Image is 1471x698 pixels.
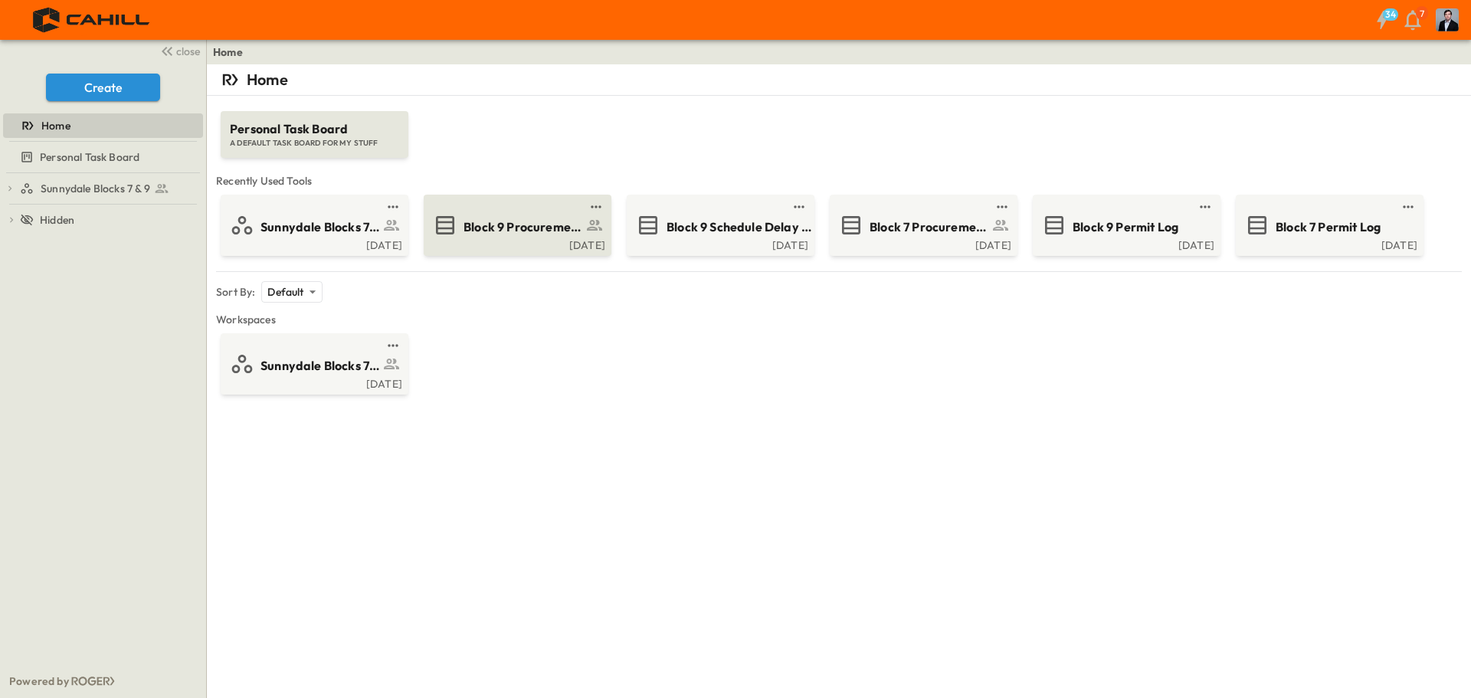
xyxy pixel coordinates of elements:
[224,213,402,238] a: Sunnydale Blocks 7 & 9
[667,218,816,236] span: Block 9 Schedule Delay Log
[247,69,288,90] p: Home
[587,198,605,216] button: test
[216,284,255,300] p: Sort By:
[260,218,379,236] span: Sunnydale Blocks 7 & 9
[790,198,808,216] button: test
[224,376,402,388] a: [DATE]
[870,218,988,236] span: Block 7 Procurement Log
[630,238,808,250] a: [DATE]
[219,96,410,158] a: Personal Task BoardA DEFAULT TASK BOARD FOR MY STUFF
[18,4,166,36] img: 4f72bfc4efa7236828875bac24094a5ddb05241e32d018417354e964050affa1.png
[41,181,150,196] span: Sunnydale Blocks 7 & 9
[384,336,402,355] button: test
[154,40,203,61] button: close
[384,198,402,216] button: test
[833,213,1011,238] a: Block 7 Procurement Log
[630,213,808,238] a: Block 9 Schedule Delay Log
[216,173,1462,188] span: Recently Used Tools
[1036,238,1214,250] a: [DATE]
[1385,8,1396,21] h6: 34
[3,176,203,201] div: Sunnydale Blocks 7 & 9test
[427,238,605,250] a: [DATE]
[1399,198,1417,216] button: test
[40,212,74,228] span: Hidden
[1239,213,1417,238] a: Block 7 Permit Log
[230,120,399,138] span: Personal Task Board
[46,74,160,101] button: Create
[1036,213,1214,238] a: Block 9 Permit Log
[3,146,200,168] a: Personal Task Board
[427,213,605,238] a: Block 9 Procurement Log
[213,44,243,60] a: Home
[41,118,70,133] span: Home
[230,138,399,149] span: A DEFAULT TASK BOARD FOR MY STUFF
[993,198,1011,216] button: test
[833,238,1011,250] a: [DATE]
[267,284,303,300] p: Default
[1239,238,1417,250] a: [DATE]
[20,178,200,199] a: Sunnydale Blocks 7 & 9
[1073,218,1178,236] span: Block 9 Permit Log
[464,218,582,236] span: Block 9 Procurement Log
[261,281,322,303] div: Default
[216,312,1462,327] span: Workspaces
[1276,218,1381,236] span: Block 7 Permit Log
[1367,6,1397,34] button: 34
[224,238,402,250] a: [DATE]
[1436,8,1459,31] img: Profile Picture
[1196,198,1214,216] button: test
[3,115,200,136] a: Home
[213,44,252,60] nav: breadcrumbs
[176,44,200,59] span: close
[1420,8,1424,20] p: 7
[260,357,379,375] span: Sunnydale Blocks 7 & 9
[3,145,203,169] div: Personal Task Boardtest
[40,149,139,165] span: Personal Task Board
[224,352,402,376] a: Sunnydale Blocks 7 & 9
